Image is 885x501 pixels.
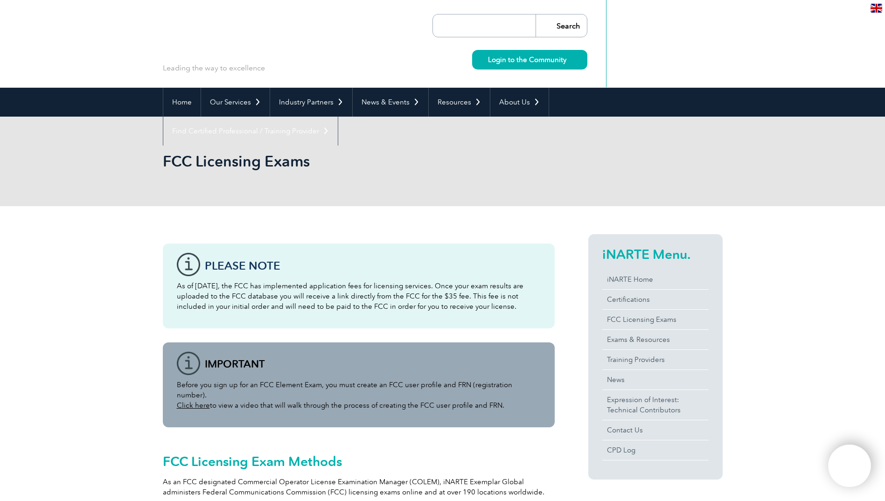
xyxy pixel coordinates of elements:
[602,330,709,349] a: Exams & Resources
[602,370,709,390] a: News
[602,247,709,262] h2: iNARTE Menu.
[566,57,571,62] img: svg+xml;nitro-empty-id=MzU4OjIyMw==-1;base64,PHN2ZyB2aWV3Qm94PSIwIDAgMTEgMTEiIHdpZHRoPSIxMSIgaGVp...
[163,154,555,169] h2: FCC Licensing Exams
[270,88,352,117] a: Industry Partners
[602,420,709,440] a: Contact Us
[602,440,709,460] a: CPD Log
[201,88,270,117] a: Our Services
[602,390,709,420] a: Expression of Interest:Technical Contributors
[163,117,338,146] a: Find Certified Professional / Training Provider
[177,281,541,312] p: As of [DATE], the FCC has implemented application fees for licensing services. Once your exam res...
[205,260,541,271] h3: Please note
[163,88,201,117] a: Home
[177,380,541,411] p: Before you sign up for an FCC Element Exam, you must create an FCC user profile and FRN (registra...
[838,454,861,478] img: svg+xml;nitro-empty-id=MTEzMzoxMTY=-1;base64,PHN2ZyB2aWV3Qm94PSIwIDAgNDAwIDQwMCIgd2lkdGg9IjQwMCIg...
[602,310,709,329] a: FCC Licensing Exams
[871,4,882,13] img: en
[602,270,709,289] a: iNARTE Home
[163,454,555,469] h2: FCC Licensing Exam Methods
[602,290,709,309] a: Certifications
[602,350,709,369] a: Training Providers
[429,88,490,117] a: Resources
[490,88,549,117] a: About Us
[163,477,555,497] p: As an FCC designated Commercial Operator License Examination Manager (COLEM), iNARTE Exemplar Glo...
[536,14,587,37] input: Search
[177,401,210,410] a: Click here
[163,63,265,73] p: Leading the way to excellence
[472,50,587,70] a: Login to the Community
[353,88,428,117] a: News & Events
